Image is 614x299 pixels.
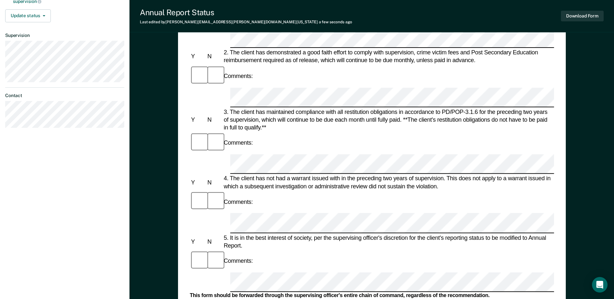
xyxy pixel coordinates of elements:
[190,179,206,186] div: Y
[190,53,206,61] div: Y
[206,238,222,245] div: N
[222,175,554,190] div: 4. The client has not had a warrant issued with in the preceding two years of supervision. This d...
[592,277,608,293] div: Open Intercom Messenger
[561,11,604,21] button: Download Form
[222,72,254,80] div: Comments:
[206,179,222,186] div: N
[190,238,206,245] div: Y
[5,93,124,98] dt: Contact
[140,8,352,17] div: Annual Report Status
[222,139,254,147] div: Comments:
[222,257,254,265] div: Comments:
[5,9,51,22] button: Update status
[222,49,554,64] div: 2. The client has demonstrated a good faith effort to comply with supervision, crime victim fees ...
[190,116,206,124] div: Y
[140,20,352,24] div: Last edited by [PERSON_NAME][EMAIL_ADDRESS][PERSON_NAME][DOMAIN_NAME][US_STATE]
[206,116,222,124] div: N
[319,20,352,24] span: a few seconds ago
[5,33,124,38] dt: Supervision
[222,108,554,131] div: 3. The client has maintained compliance with all restitution obligations in accordance to PD/POP-...
[206,53,222,61] div: N
[222,198,254,206] div: Comments:
[222,234,554,249] div: 5. It is in the best interest of society, per the supervising officer's discretion for the client...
